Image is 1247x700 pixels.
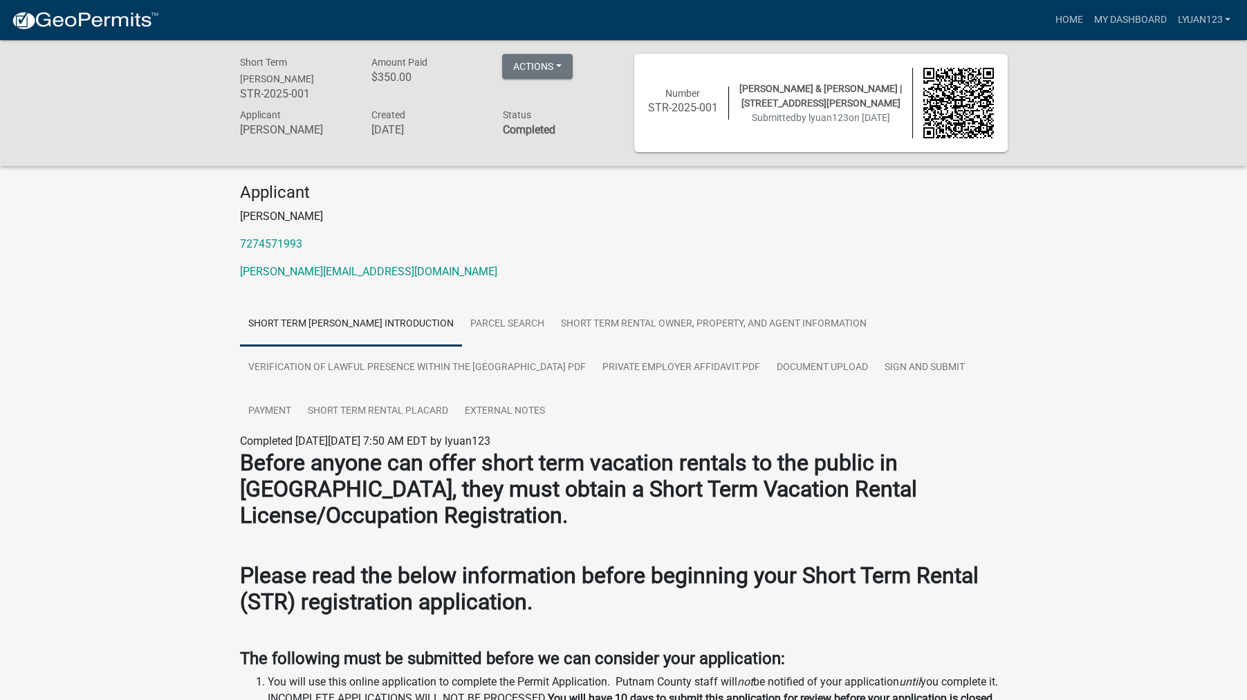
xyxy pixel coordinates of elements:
span: Number [665,88,700,99]
img: QR code [923,68,994,138]
span: Applicant [240,109,281,120]
span: by lyuan123 [796,112,849,123]
a: 7274571993 [240,237,302,250]
a: External Notes [456,389,553,434]
span: Created [371,109,405,120]
span: Amount Paid [371,57,427,68]
span: Completed [DATE][DATE] 7:50 AM EDT by lyuan123 [240,434,490,448]
strong: Completed [502,123,555,136]
span: [PERSON_NAME] & [PERSON_NAME] | [STREET_ADDRESS][PERSON_NAME] [739,83,902,109]
a: [PERSON_NAME][EMAIL_ADDRESS][DOMAIN_NAME] [240,265,497,278]
span: Submitted on [DATE] [752,112,890,123]
a: lyuan123 [1172,7,1236,33]
p: [PERSON_NAME] [240,208,1008,225]
span: Status [502,109,530,120]
a: Verification of Lawful Presence within the [GEOGRAPHIC_DATA] PDF [240,346,594,390]
h6: STR-2025-001 [648,101,719,114]
a: Private Employer Affidavit PDF [594,346,768,390]
strong: Please read the below information before beginning your Short Term Rental (STR) registration appl... [240,562,979,615]
i: until [899,675,921,688]
a: Short Term [PERSON_NAME] Introduction [240,302,462,347]
a: Short Term Rental Placard [299,389,456,434]
a: My Dashboard [1088,7,1172,33]
h6: $350.00 [371,71,481,84]
i: not [737,675,753,688]
h6: STR-2025-001 [240,87,351,100]
a: Payment [240,389,299,434]
a: Sign and Submit [876,346,973,390]
a: Short Term Rental Owner, Property, and Agent Information [553,302,875,347]
h4: Applicant [240,183,1008,203]
strong: The following must be submitted before we can consider your application: [240,649,785,668]
button: Actions [502,54,573,79]
strong: Before anyone can offer short term vacation rentals to the public in [GEOGRAPHIC_DATA], they must... [240,450,917,529]
a: Parcel search [462,302,553,347]
a: Home [1049,7,1088,33]
span: Short Term [PERSON_NAME] [240,57,314,84]
a: Document Upload [768,346,876,390]
h6: [PERSON_NAME] [240,123,351,136]
h6: [DATE] [371,123,481,136]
